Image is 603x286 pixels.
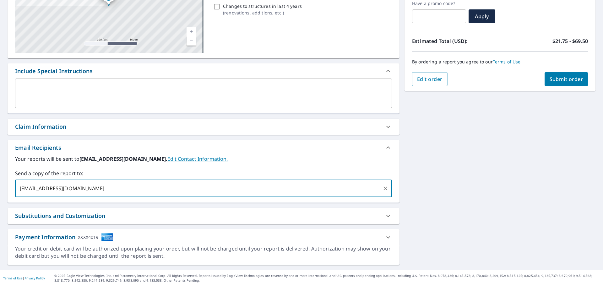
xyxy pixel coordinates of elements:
div: Your credit or debit card will be authorized upon placing your order, but will not be charged unt... [15,245,392,260]
div: Claim Information [15,122,66,131]
div: Include Special Instructions [8,63,399,78]
div: Substitutions and Customization [15,212,105,220]
div: Claim Information [8,119,399,135]
p: By ordering a report you agree to our [412,59,588,65]
label: Send a copy of the report to: [15,170,392,177]
p: $21.75 - $69.50 [552,37,588,45]
a: EditContactInfo [167,155,228,162]
span: Submit order [550,76,583,83]
button: Apply [469,9,495,23]
p: Estimated Total (USD): [412,37,500,45]
button: Clear [381,184,390,193]
p: ( renovations, additions, etc. ) [223,9,302,16]
span: Edit order [417,76,443,83]
button: Submit order [545,72,588,86]
a: Terms of Use [493,59,521,65]
div: Payment InformationXXXX4019cardImage [8,229,399,245]
div: Payment Information [15,233,113,241]
span: Apply [474,13,490,20]
button: Edit order [412,72,448,86]
b: [EMAIL_ADDRESS][DOMAIN_NAME]. [79,155,167,162]
label: Your reports will be sent to [15,155,392,163]
label: Have a promo code? [412,1,466,6]
div: Email Recipients [15,143,61,152]
p: | [3,276,45,280]
a: Privacy Policy [24,276,45,280]
a: Current Level 17, Zoom In [187,27,196,36]
img: cardImage [101,233,113,241]
div: XXXX4019 [78,233,98,241]
p: Changes to structures in last 4 years [223,3,302,9]
div: Email Recipients [8,140,399,155]
div: Substitutions and Customization [8,208,399,224]
div: Include Special Instructions [15,67,93,75]
p: © 2025 Eagle View Technologies, Inc. and Pictometry International Corp. All Rights Reserved. Repo... [54,273,600,283]
a: Terms of Use [3,276,23,280]
a: Current Level 17, Zoom Out [187,36,196,46]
